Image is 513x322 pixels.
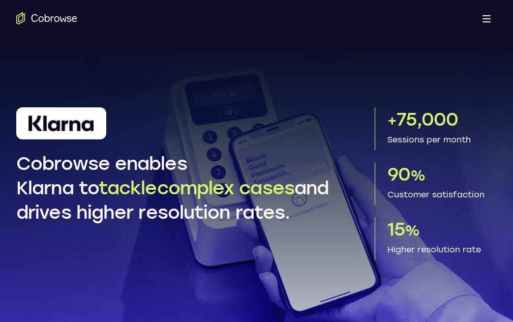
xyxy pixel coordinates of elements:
p: Higher resolution rate [387,244,497,256]
p: 75,000 [387,107,497,132]
h1: Cobrowse enables Klarna to and drives higher resolution rates. [16,152,363,225]
a: Go to the home page [16,12,77,24]
p: 90 [387,162,497,187]
img: Klarna Logo [28,115,94,132]
span: % [405,222,419,239]
span: tackle complex cases [99,177,294,199]
span: % [410,167,425,184]
p: 15 [387,217,497,242]
p: Customer satisfaction [387,189,497,201]
p: Sessions per month [387,134,497,146]
span: + [387,112,397,129]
